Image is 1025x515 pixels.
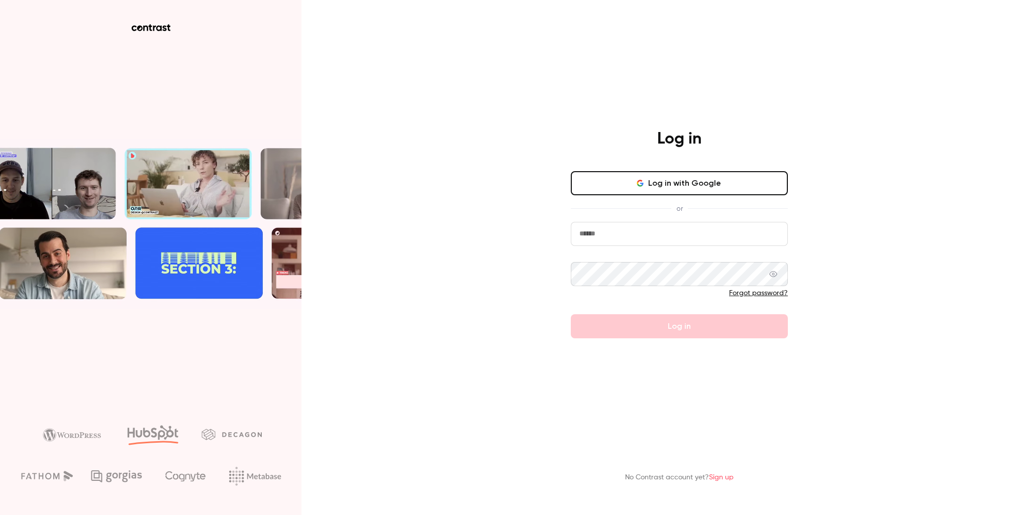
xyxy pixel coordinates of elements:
img: decagon [201,429,262,440]
p: No Contrast account yet? [625,472,734,483]
a: Forgot password? [729,290,788,297]
h4: Log in [657,129,701,149]
button: Log in with Google [571,171,788,195]
a: Sign up [709,474,734,481]
span: or [671,203,688,214]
